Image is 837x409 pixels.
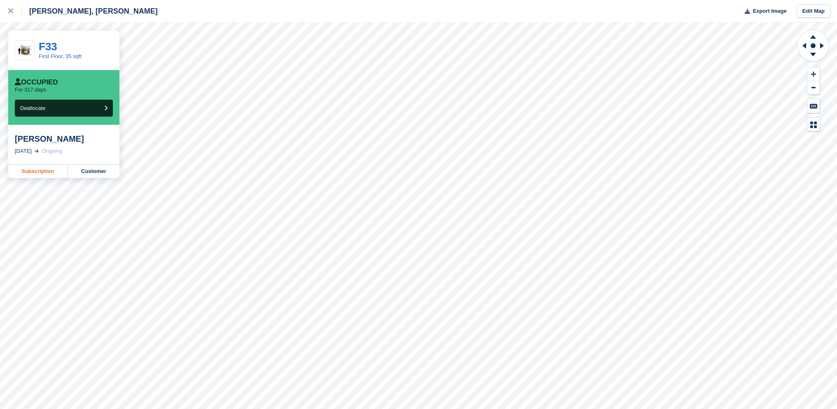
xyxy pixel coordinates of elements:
[797,5,830,18] a: Edit Map
[15,43,34,58] img: 35-sqft-unit.jpg
[15,147,32,155] div: [DATE]
[740,5,787,18] button: Export Image
[22,6,158,16] div: [PERSON_NAME], [PERSON_NAME]
[8,165,68,178] a: Subscription
[807,81,820,95] button: Zoom Out
[807,118,820,131] button: Map Legend
[807,99,820,113] button: Keyboard Shortcuts
[15,134,113,144] div: [PERSON_NAME]
[39,53,82,59] a: First Floor, 35 sqft
[35,150,39,153] img: arrow-right-light-icn-cde0832a797a2874e46488d9cf13f60e5c3a73dbe684e267c42b8395dfbc2abf.svg
[20,105,45,111] span: Deallocate
[15,100,113,117] button: Deallocate
[807,68,820,81] button: Zoom In
[15,78,58,86] div: Occupied
[42,147,62,155] div: Ongoing
[753,7,786,15] span: Export Image
[68,165,119,178] a: Customer
[15,86,46,93] p: For 317 days
[39,40,57,53] a: F33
